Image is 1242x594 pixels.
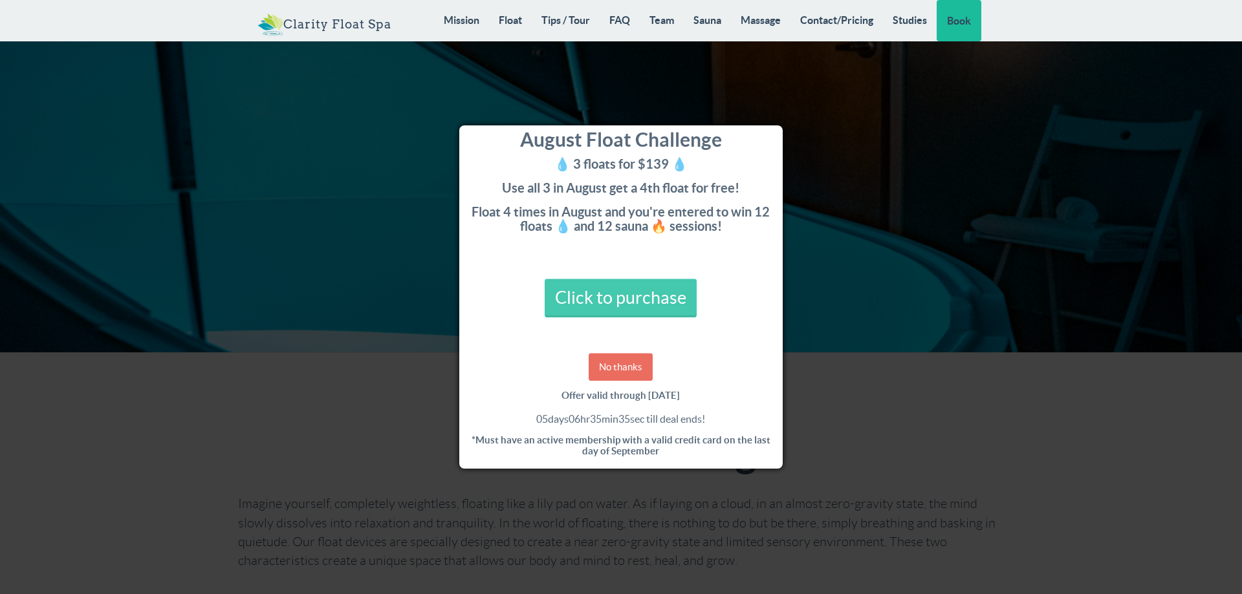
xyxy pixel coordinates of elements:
[469,132,773,153] h3: August Float Challenge
[569,416,580,427] span: 06
[469,438,773,459] h5: *Must have an active membership with a valid credit card on the last day of September
[536,416,705,427] span: days hr min sec till deal ends!
[589,355,653,383] a: No thanks
[545,281,697,320] a: Click to purchase
[469,207,773,236] h4: Float 4 times in August and you're entered to win 12 floats 💧 and 12 sauna 🔥 sessions!
[469,393,773,404] h5: Offer valid through [DATE]
[469,160,773,174] h4: 💧 3 floats for $139 💧
[618,416,630,427] span: 35
[536,416,548,427] span: 05
[590,416,602,427] span: 35
[469,184,773,198] h4: Use all 3 in August get a 4th float for free!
